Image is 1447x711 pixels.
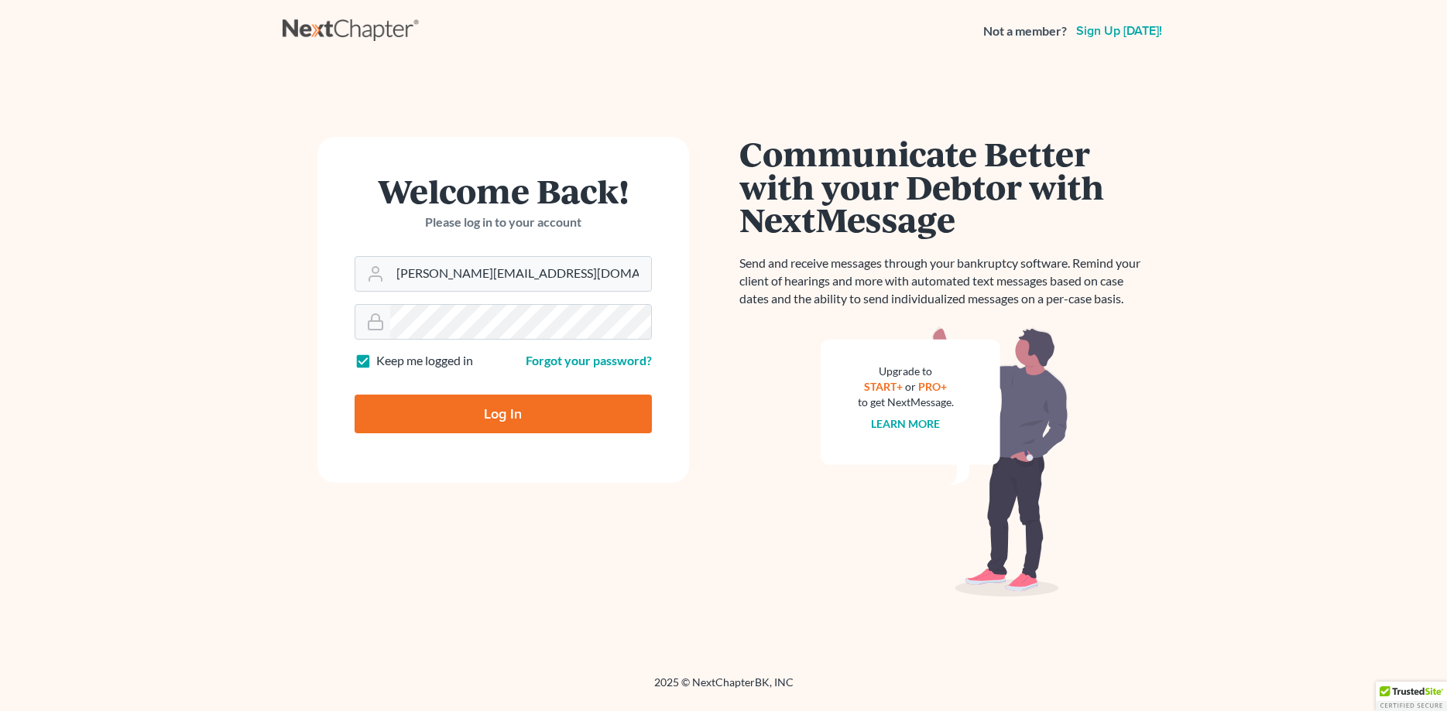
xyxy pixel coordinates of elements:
[858,364,954,379] div: Upgrade to
[739,255,1150,308] p: Send and receive messages through your bankruptcy software. Remind your client of hearings and mo...
[821,326,1068,597] img: nextmessage_bg-59042aed3d76b12b5cd301f8e5b87938c9018125f34e5fa2b7a6b67550977c72.svg
[526,353,652,367] a: Forgot your password?
[355,395,652,433] input: Log In
[1073,25,1165,37] a: Sign up [DATE]!
[283,675,1165,702] div: 2025 © NextChapterBK, INC
[376,352,473,370] label: Keep me logged in
[1376,682,1447,711] div: TrustedSite Certified
[858,395,954,410] div: to get NextMessage.
[905,380,916,393] span: or
[918,380,947,393] a: PRO+
[871,417,940,430] a: Learn more
[355,214,652,231] p: Please log in to your account
[983,22,1067,40] strong: Not a member?
[390,257,651,291] input: Email Address
[739,137,1150,236] h1: Communicate Better with your Debtor with NextMessage
[355,174,652,207] h1: Welcome Back!
[864,380,903,393] a: START+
